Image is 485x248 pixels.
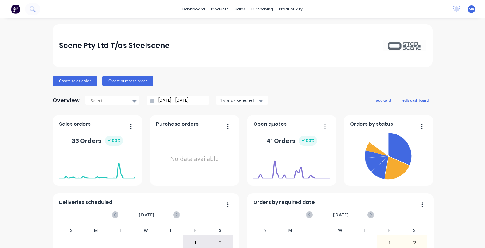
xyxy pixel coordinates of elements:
span: Open quotes [253,121,287,128]
div: 4 status selected [220,97,258,103]
div: Scene Pty Ltd T/as Steelscene [59,40,170,52]
span: Purchase orders [156,121,199,128]
div: 33 Orders [72,136,123,146]
div: No data available [156,130,233,188]
div: products [208,5,232,14]
div: S [208,226,233,235]
div: F [377,226,402,235]
button: add card [372,96,395,104]
div: T [158,226,183,235]
div: sales [232,5,248,14]
span: [DATE] [139,211,155,218]
a: dashboard [179,5,208,14]
div: T [108,226,133,235]
button: Create purchase order [102,76,153,86]
button: 4 status selected [216,96,268,105]
img: Factory [11,5,20,14]
div: purchasing [248,5,276,14]
div: + 100 % [105,136,123,146]
span: [DATE] [333,211,349,218]
div: T [303,226,328,235]
div: Overview [53,94,80,107]
div: S [402,226,427,235]
button: Create sales order [53,76,97,86]
span: Sales orders [59,121,91,128]
div: W [133,226,158,235]
img: Scene Pty Ltd T/as Steelscene [383,40,426,51]
div: productivity [276,5,306,14]
button: edit dashboard [399,96,433,104]
span: MR [469,6,474,12]
div: S [59,226,84,235]
div: M [84,226,109,235]
span: Orders by status [350,121,393,128]
div: S [253,226,278,235]
div: 41 Orders [266,136,317,146]
div: W [328,226,353,235]
div: F [183,226,208,235]
div: M [278,226,303,235]
div: T [352,226,377,235]
div: + 100 % [299,136,317,146]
